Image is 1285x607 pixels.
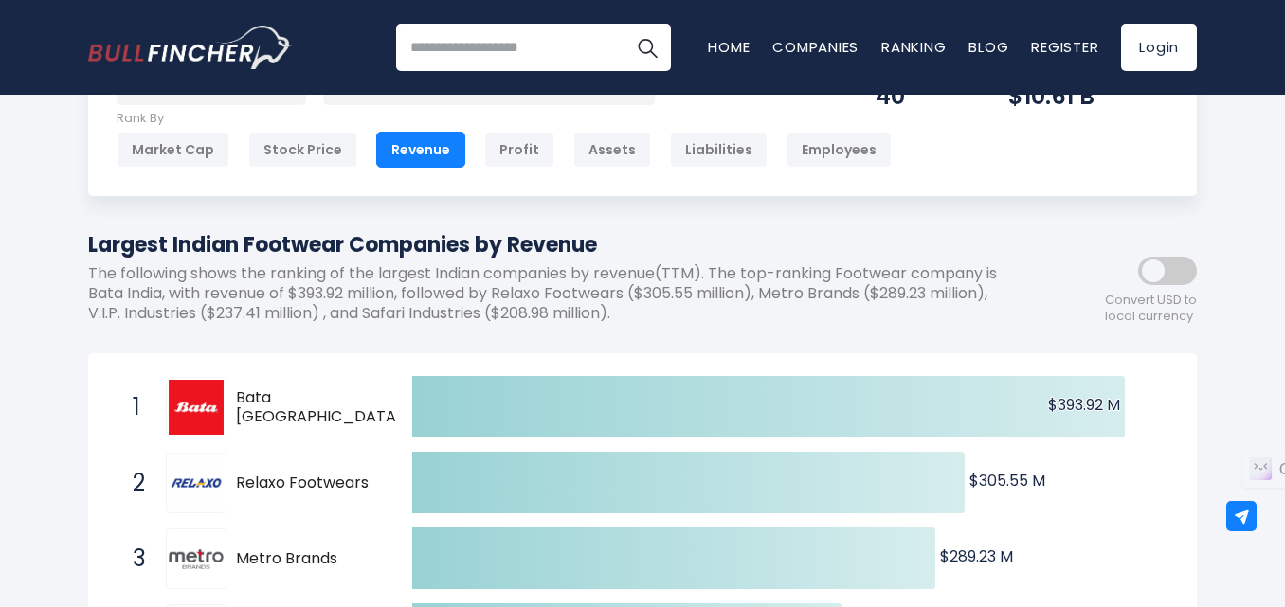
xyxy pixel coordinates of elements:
[940,545,1013,567] text: $289.23 M
[88,26,292,69] a: Go to homepage
[169,380,224,435] img: Bata India
[123,391,142,423] span: 1
[169,549,224,569] img: Metro Brands
[484,132,554,168] div: Profit
[772,37,859,57] a: Companies
[1105,293,1197,325] span: Convert USD to local currency
[1008,81,1168,111] div: $10.61 B
[876,81,961,111] div: 40
[123,467,142,499] span: 2
[236,473,379,493] span: Relaxo Footwears
[969,470,1045,491] text: $305.55 M
[169,455,224,510] img: Relaxo Footwears
[236,388,403,428] span: Bata [GEOGRAPHIC_DATA]
[787,132,892,168] div: Employees
[573,132,651,168] div: Assets
[708,37,750,57] a: Home
[624,24,671,71] button: Search
[1121,24,1197,71] a: Login
[1031,37,1098,57] a: Register
[881,37,946,57] a: Ranking
[968,37,1008,57] a: Blog
[117,132,229,168] div: Market Cap
[376,132,465,168] div: Revenue
[88,26,293,69] img: Bullfincher logo
[1048,394,1120,416] text: $393.92 M
[123,543,142,575] span: 3
[88,264,1026,323] p: The following shows the ranking of the largest Indian companies by revenue(TTM). The top-ranking ...
[248,132,357,168] div: Stock Price
[117,111,892,127] p: Rank By
[88,229,1026,260] h1: Largest Indian Footwear Companies by Revenue
[670,132,768,168] div: Liabilities
[236,549,379,569] span: Metro Brands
